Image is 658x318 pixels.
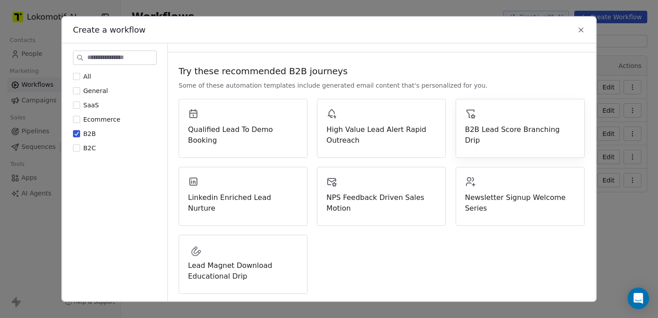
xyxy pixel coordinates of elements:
button: All [73,72,80,81]
div: Open Intercom Messenger [628,288,649,309]
button: Ecommerce [73,115,80,124]
span: SaaS [83,102,99,109]
span: Newsletter Signup Welcome Series [465,192,575,214]
button: B2C [73,144,80,153]
span: Try these recommended B2B journeys [179,65,348,77]
span: Ecommerce [83,116,120,123]
span: B2B [83,130,96,137]
span: B2B Lead Score Branching Drip [465,124,575,146]
span: Lead Magnet Download Educational Drip [188,260,298,282]
button: General [73,86,80,95]
span: Some of these automation templates include generated email content that's personalized for you. [179,81,487,90]
span: Create a workflow [73,24,145,36]
span: General [83,87,108,94]
span: High Value Lead Alert Rapid Outreach [326,124,436,146]
button: B2B [73,129,80,138]
span: All [83,73,91,80]
button: SaaS [73,101,80,110]
span: Qualified Lead To Demo Booking [188,124,298,146]
span: NPS Feedback Driven Sales Motion [326,192,436,214]
span: B2C [83,144,96,152]
span: Linkedin Enriched Lead Nurture [188,192,298,214]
